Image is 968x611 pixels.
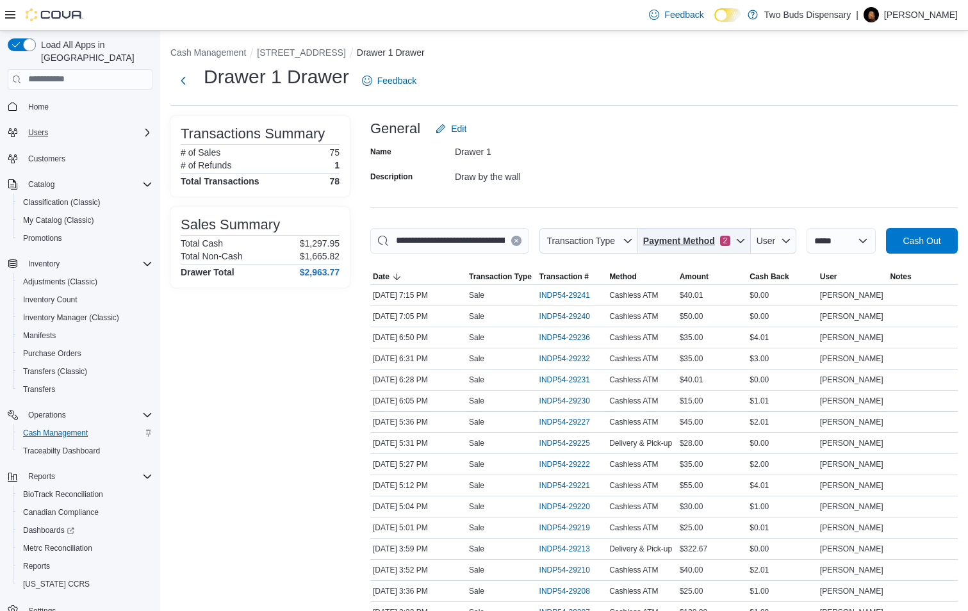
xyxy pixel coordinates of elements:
div: $0.00 [747,288,817,303]
h6: Total Cash [181,238,223,248]
span: [PERSON_NAME] [820,565,883,575]
button: My Catalog (Classic) [13,211,158,229]
p: Sale [469,290,484,300]
span: $30.00 [680,501,703,512]
span: Reports [18,558,152,574]
span: User [820,272,837,282]
button: Catalog [23,177,60,192]
span: Cashless ATM [609,523,658,533]
div: [DATE] 6:28 PM [370,372,466,387]
span: Promotions [18,231,152,246]
span: 2 active filters [720,236,730,246]
span: $15.00 [680,396,703,406]
button: Date [370,269,466,284]
span: Home [28,102,49,112]
span: Cashless ATM [609,586,658,596]
span: $50.00 [680,311,703,322]
span: Cash Back [750,272,789,282]
button: Drawer 1 Drawer [357,47,425,58]
span: INDP54-29222 [539,459,590,469]
p: Sale [469,375,484,385]
span: Transfers [23,384,55,395]
div: $2.01 [747,562,817,578]
span: Catalog [23,177,152,192]
button: Reports [3,468,158,485]
p: Sale [469,396,484,406]
h3: General [370,121,420,136]
div: [DATE] 5:27 PM [370,457,466,472]
div: $0.00 [747,436,817,451]
span: $40.01 [680,375,703,385]
a: Adjustments (Classic) [18,274,103,289]
span: Feedback [377,74,416,87]
span: BioTrack Reconciliation [23,489,103,500]
h4: Total Transactions [181,176,259,186]
button: Inventory [23,256,65,272]
button: [STREET_ADDRESS] [257,47,345,58]
div: $4.01 [747,330,817,345]
button: Users [3,124,158,142]
span: Users [23,125,152,140]
div: $4.01 [747,478,817,493]
span: Cashless ATM [609,501,658,512]
span: $40.01 [680,290,703,300]
span: $35.00 [680,354,703,364]
span: Reports [23,561,50,571]
p: Sale [469,480,484,491]
span: User [757,236,776,246]
span: Customers [28,154,65,164]
span: Promotions [23,233,62,243]
button: Inventory Manager (Classic) [13,309,158,327]
span: Washington CCRS [18,576,152,592]
span: [PERSON_NAME] [820,480,883,491]
button: INDP54-29208 [539,583,603,599]
button: Customers [3,149,158,168]
div: $1.00 [747,583,817,599]
button: Home [3,97,158,116]
input: Dark Mode [714,8,741,22]
span: Edit [451,122,466,135]
span: Transfers (Classic) [18,364,152,379]
a: Promotions [18,231,67,246]
div: $2.01 [747,414,817,430]
span: Traceabilty Dashboard [23,446,100,456]
span: $35.00 [680,332,703,343]
a: Purchase Orders [18,346,86,361]
span: [PERSON_NAME] [820,375,883,385]
span: [PERSON_NAME] [820,290,883,300]
button: Clear input [511,236,521,246]
span: Inventory [28,259,60,269]
div: $1.01 [747,393,817,409]
a: Reports [18,558,55,574]
span: Load All Apps in [GEOGRAPHIC_DATA] [36,38,152,64]
span: Cash Management [18,425,152,441]
span: Amount [680,272,709,282]
div: [DATE] 3:52 PM [370,562,466,578]
p: 1 [334,160,340,170]
a: Transfers (Classic) [18,364,92,379]
span: Dashboards [23,525,74,535]
span: INDP54-29210 [539,565,590,575]
span: Cashless ATM [609,290,658,300]
button: Purchase Orders [13,345,158,363]
button: Canadian Compliance [13,503,158,521]
p: $1,665.82 [300,251,340,261]
h4: $2,963.77 [300,267,340,277]
button: Payment Method2 active filters [638,228,751,254]
span: Cashless ATM [609,459,658,469]
button: Amount [677,269,748,284]
span: Users [28,127,48,138]
span: [PERSON_NAME] [820,523,883,533]
span: Inventory [23,256,152,272]
button: Classification (Classic) [13,193,158,211]
button: INDP54-29210 [539,562,603,578]
a: Traceabilty Dashboard [18,443,105,459]
div: [DATE] 3:59 PM [370,541,466,557]
span: Metrc Reconciliation [23,543,92,553]
p: Two Buds Dispensary [764,7,851,22]
span: Feedback [664,8,703,21]
span: $55.00 [680,480,703,491]
span: [PERSON_NAME] [820,586,883,596]
span: $35.00 [680,459,703,469]
a: Metrc Reconciliation [18,541,97,556]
